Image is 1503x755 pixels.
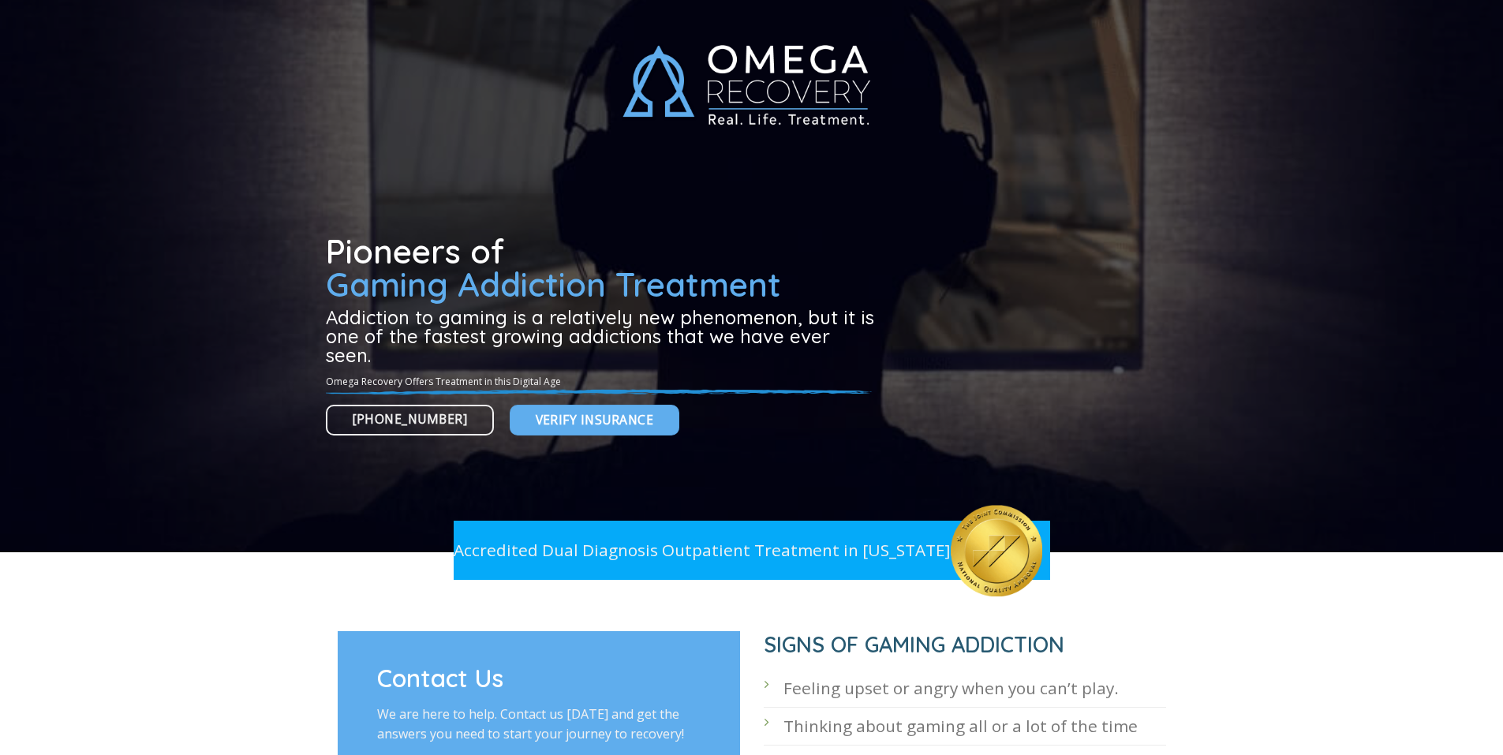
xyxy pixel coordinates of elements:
[536,410,653,430] span: Verify Insurance
[326,405,495,435] a: [PHONE_NUMBER]
[326,308,880,364] h3: Addiction to gaming is a relatively new phenomenon, but it is one of the fastest growing addictio...
[326,264,781,305] span: Gaming Addiction Treatment
[326,374,880,389] p: Omega Recovery Offers Treatment in this Digital Age
[326,235,880,301] h1: Pioneers of
[764,631,1166,659] h1: SIGNS OF GAMING ADDICTION
[764,708,1166,746] li: Thinking about gaming all or a lot of the time
[377,705,701,745] p: We are here to help. Contact us [DATE] and get the answers you need to start your journey to reco...
[377,663,503,693] span: Contact Us
[510,405,679,435] a: Verify Insurance
[353,409,468,429] span: [PHONE_NUMBER]
[764,670,1166,708] li: Feeling upset or angry when you can’t play.
[454,537,951,563] p: Accredited Dual Diagnosis Outpatient Treatment in [US_STATE]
